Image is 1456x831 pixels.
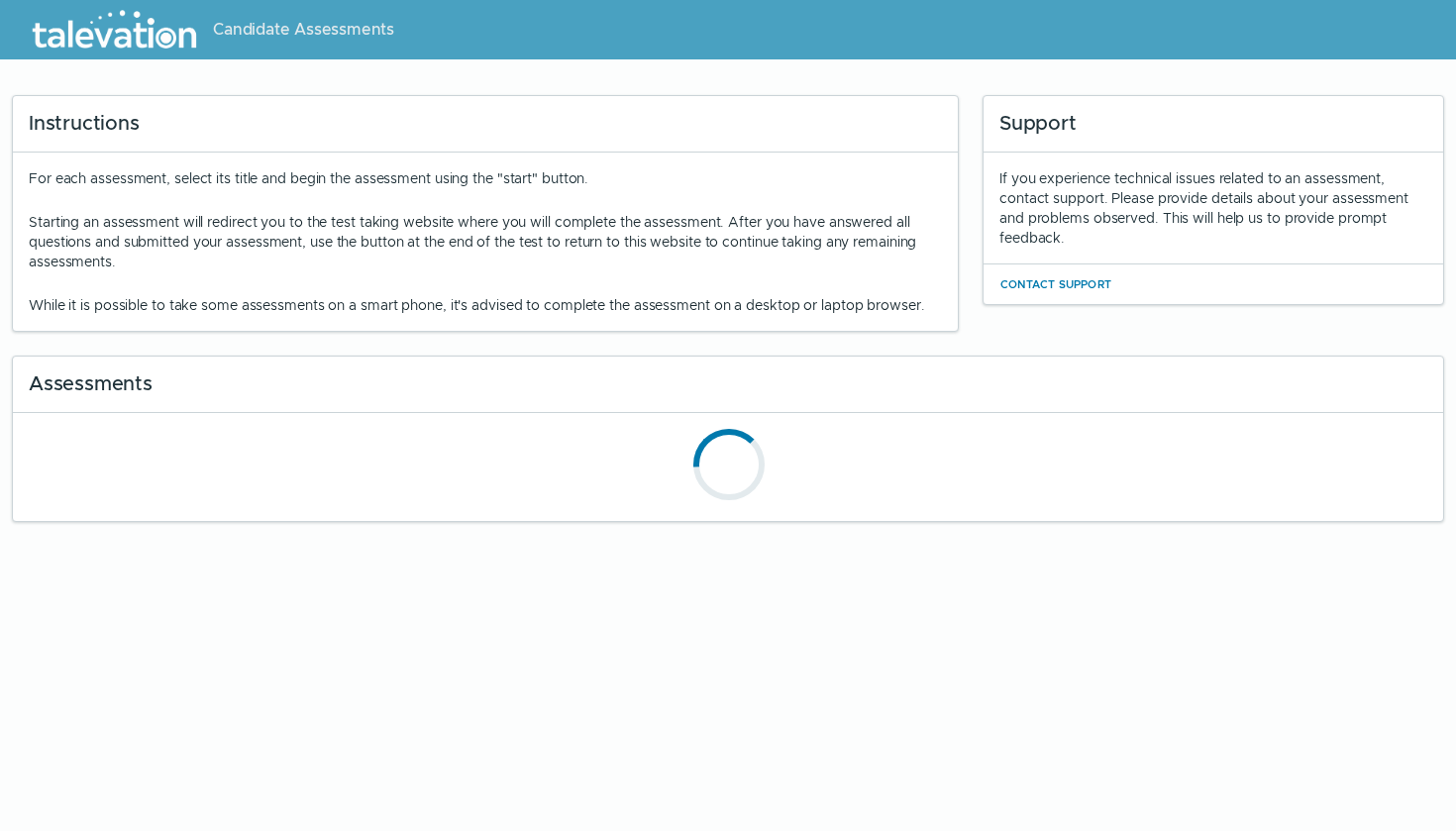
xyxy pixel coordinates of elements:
[29,212,942,271] p: Starting an assessment will redirect you to the test taking website where you will complete the a...
[13,96,958,153] div: Instructions
[213,18,394,42] span: Candidate Assessments
[13,357,1443,413] div: Assessments
[24,5,205,54] img: Talevation_Logo_Transparent_white.png
[29,295,942,315] p: While it is possible to take some assessments on a smart phone, it's advised to complete the asse...
[984,96,1443,153] div: Support
[999,168,1427,248] div: If you experience technical issues related to an assessment, contact support. Please provide deta...
[29,168,942,315] div: For each assessment, select its title and begin the assessment using the "start" button.
[999,272,1112,296] button: Contact Support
